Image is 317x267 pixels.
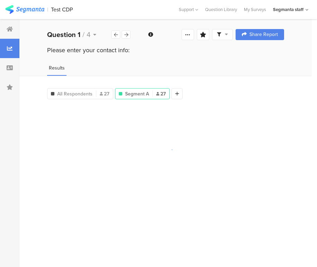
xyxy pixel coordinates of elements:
div: Please enter your contact info: [47,46,284,55]
span: Segment A [125,90,149,98]
div: Segmanta staff [273,6,303,13]
div: | [47,6,48,13]
span: 27 [156,90,166,98]
span: Results [49,64,65,72]
div: Support [179,4,198,15]
span: / [82,29,85,40]
div: Test CDP [51,6,73,13]
span: 27 [100,90,109,98]
span: 4 [87,29,90,40]
b: Question 1 [47,29,80,40]
img: segmanta logo [5,5,44,14]
a: My Surveys [240,6,270,13]
span: Share Report [249,32,278,37]
a: Question Library [202,6,240,13]
span: All Respondents [57,90,93,98]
